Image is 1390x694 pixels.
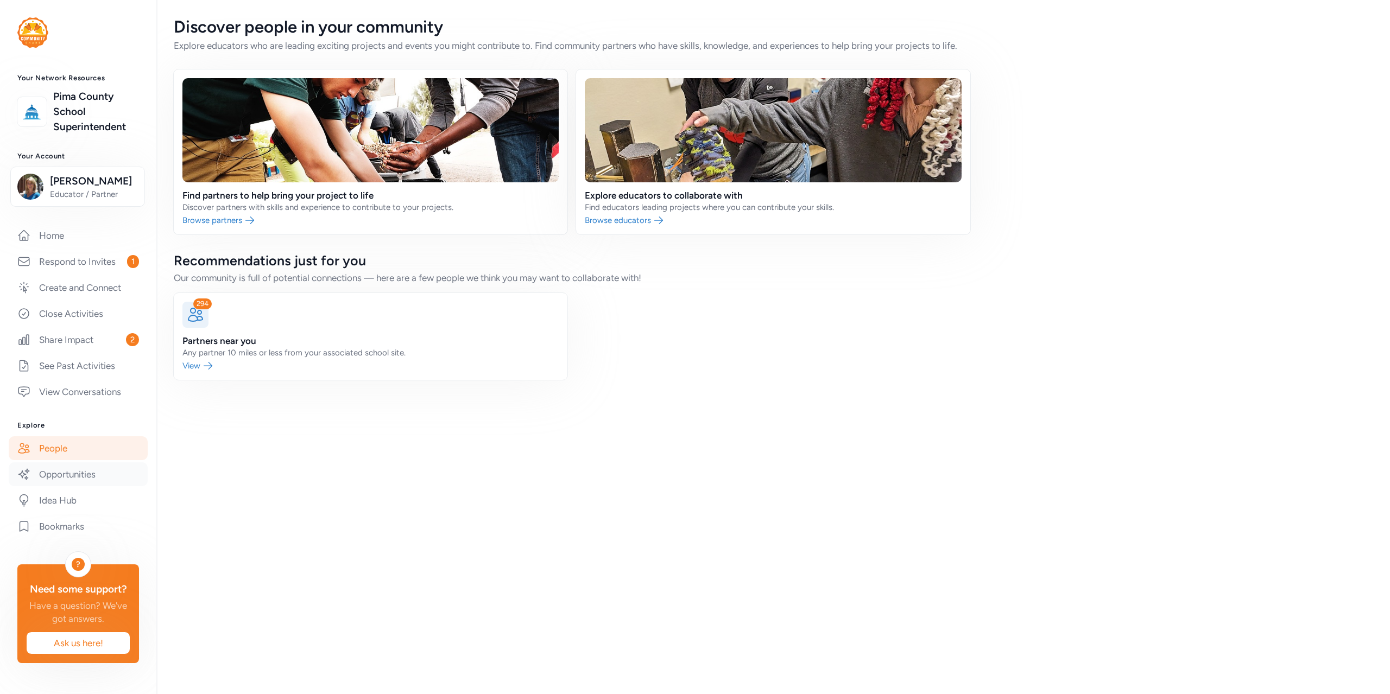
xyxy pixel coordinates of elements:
div: Our community is full of potential connections — here are a few people we think you may want to c... [174,271,1373,284]
div: Need some support? [26,582,130,597]
a: Create and Connect [9,276,148,300]
span: 1 [127,255,139,268]
a: People [9,436,148,460]
a: Bookmarks [9,514,148,538]
a: Idea Hub [9,488,148,512]
a: Home [9,224,148,247]
a: Close Activities [9,302,148,326]
h3: Your Network Resources [17,74,139,82]
a: Share Impact2 [9,328,148,352]
a: Pima County School Superintendent [53,89,139,135]
span: Ask us here! [35,636,121,650]
div: Discover people in your community [174,17,1373,37]
h3: Your Account [17,152,139,161]
a: See Past Activities [9,354,148,378]
button: [PERSON_NAME]Educator / Partner [10,167,145,207]
h3: Explore [17,421,139,430]
div: Have a question? We've got answers. [26,599,130,625]
span: [PERSON_NAME] [50,174,138,189]
img: logo [17,17,48,48]
div: ? [72,558,85,571]
div: 294 [193,298,212,309]
span: 2 [126,333,139,346]
div: Recommendations just for you [174,252,1373,269]
button: Ask us here! [26,632,130,654]
a: View Conversations [9,380,148,404]
div: Explore educators who are leading exciting projects and events you might contribute to. Find comm... [174,39,1373,52]
span: Educator / Partner [50,189,138,200]
img: logo [20,100,44,124]
a: Opportunities [9,462,148,486]
a: Respond to Invites1 [9,250,148,273]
